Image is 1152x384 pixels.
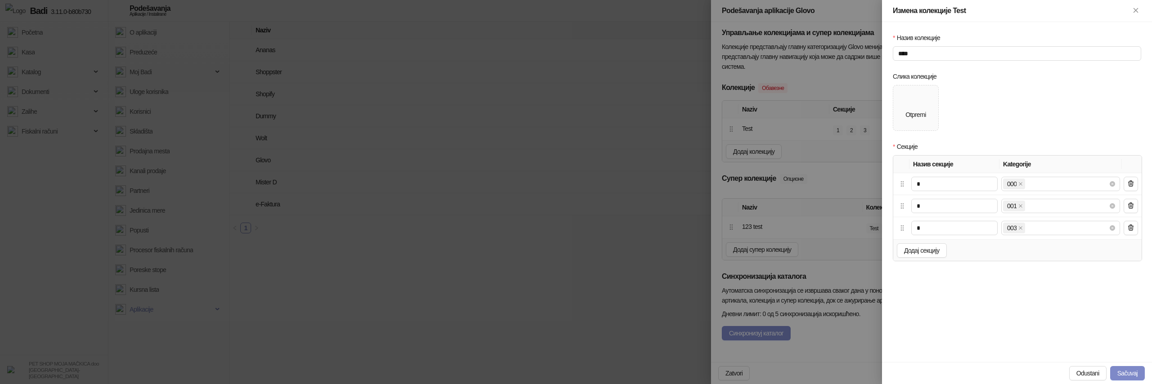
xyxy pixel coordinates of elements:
[999,217,1122,239] td: Kategorije
[1007,223,1017,233] span: 003
[1007,201,1017,211] span: 001
[1007,179,1017,189] span: 000
[999,156,1122,173] th: Kategorije
[1018,182,1023,186] span: close
[893,142,923,152] label: Секције
[905,110,926,120] div: Otpremi
[909,217,999,239] td: Назив секције
[1018,226,1023,230] span: close
[1003,201,1025,211] span: 001
[909,156,999,173] th: Назив секције
[1130,5,1141,16] button: Zatvori
[893,5,1130,16] div: Измена колекције Test
[1018,204,1023,208] span: close
[1003,223,1025,233] span: 003
[1110,203,1115,209] span: close-circle
[1110,181,1115,187] span: close-circle
[909,173,999,195] td: Назив секције
[893,33,946,43] label: Назив колекције
[1110,225,1115,231] span: close-circle
[909,195,999,217] td: Назив секције
[897,243,947,258] button: Додај секцију
[893,71,942,81] label: Слика колекције
[999,173,1122,195] td: Kategorije
[1110,366,1145,380] button: Sačuvaj
[1069,366,1107,380] button: Odustani
[1003,179,1025,189] span: 000
[904,247,940,254] span: Додај секцију
[893,46,1141,61] input: Назив колекције
[999,195,1122,217] td: Kategorije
